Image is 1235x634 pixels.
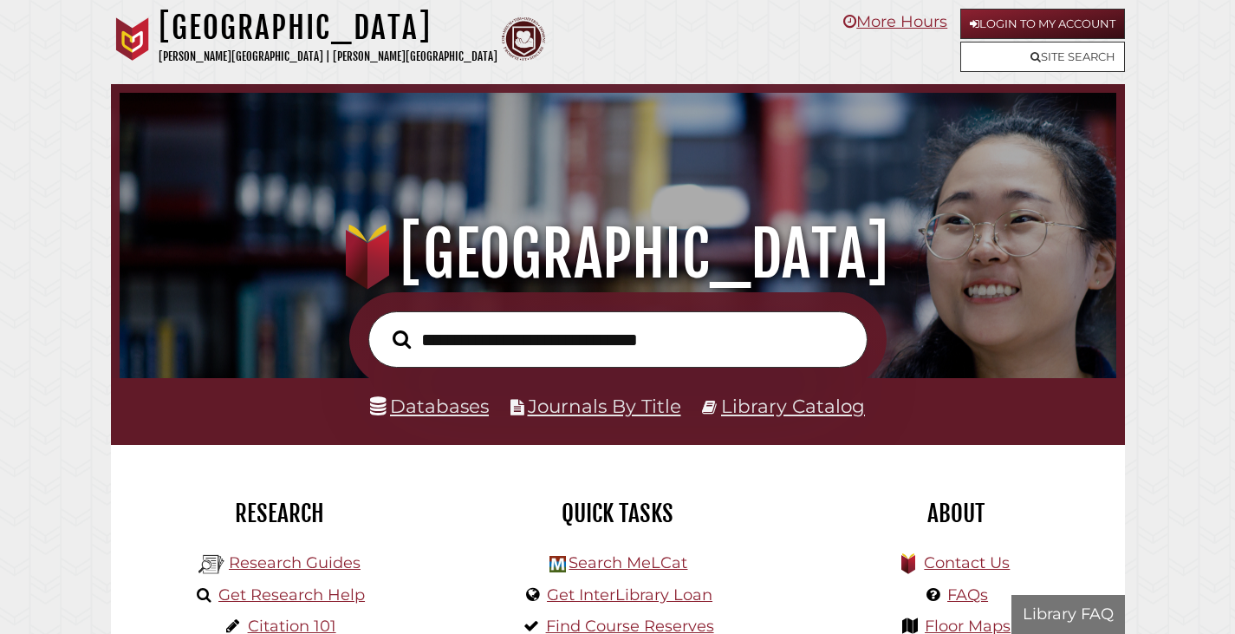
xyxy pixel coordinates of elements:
a: Site Search [960,42,1125,72]
a: FAQs [947,585,988,605]
a: Login to My Account [960,9,1125,39]
img: Hekman Library Logo [549,556,566,572]
a: Get Research Help [218,585,365,605]
a: Research Guides [229,553,361,572]
button: Search [384,325,419,354]
img: Calvin Theological Seminary [502,17,545,61]
a: Databases [370,395,489,417]
h1: [GEOGRAPHIC_DATA] [138,216,1097,292]
a: Contact Us [924,553,1010,572]
img: Calvin University [111,17,154,61]
a: Get InterLibrary Loan [547,585,712,605]
i: Search [393,330,411,350]
img: Hekman Library Logo [198,552,224,578]
h2: About [800,499,1112,528]
a: More Hours [843,12,947,31]
p: [PERSON_NAME][GEOGRAPHIC_DATA] | [PERSON_NAME][GEOGRAPHIC_DATA] [159,47,497,67]
a: Journals By Title [528,395,681,417]
h1: [GEOGRAPHIC_DATA] [159,9,497,47]
h2: Quick Tasks [462,499,774,528]
a: Library Catalog [721,395,865,417]
a: Search MeLCat [569,553,687,572]
h2: Research [124,499,436,528]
